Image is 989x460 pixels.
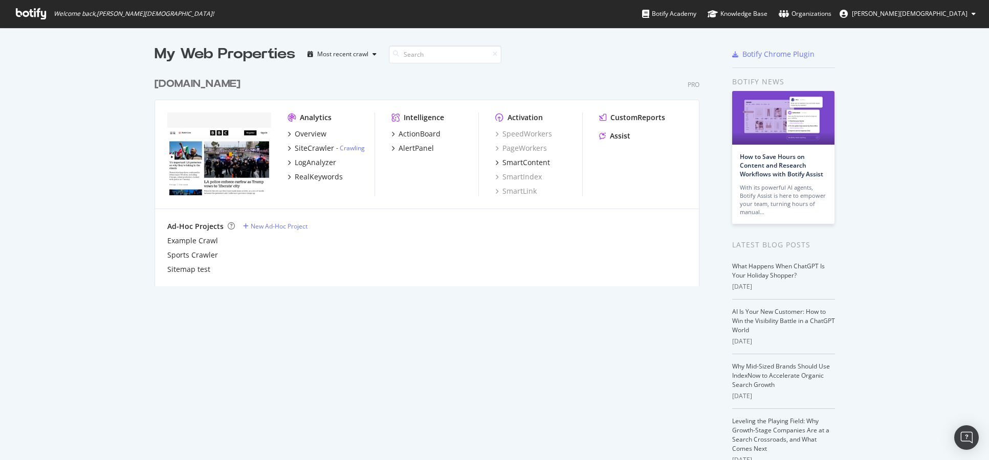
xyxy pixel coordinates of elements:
[732,91,834,145] img: How to Save Hours on Content and Research Workflows with Botify Assist
[155,44,295,64] div: My Web Properties
[317,51,368,57] div: Most recent crawl
[167,236,218,246] a: Example Crawl
[732,239,835,250] div: Latest Blog Posts
[732,282,835,291] div: [DATE]
[732,49,815,59] a: Botify Chrome Plugin
[732,76,835,87] div: Botify news
[288,143,365,153] a: SiteCrawler- Crawling
[495,172,542,182] a: SmartIndex
[251,222,307,231] div: New Ad-Hoc Project
[954,425,979,450] div: Open Intercom Messenger
[167,221,224,232] div: Ad-Hoc Projects
[642,9,696,19] div: Botify Academy
[391,143,434,153] a: AlertPanel
[599,112,665,123] a: CustomReports
[155,77,245,91] a: [DOMAIN_NAME]
[303,46,381,62] button: Most recent crawl
[495,129,552,139] a: SpeedWorkers
[495,143,547,153] a: PageWorkers
[295,129,326,139] div: Overview
[732,392,835,401] div: [DATE]
[732,307,835,334] a: AI Is Your New Customer: How to Win the Visibility Battle in a ChatGPT World
[336,144,365,152] div: -
[599,131,630,141] a: Assist
[831,6,984,22] button: [PERSON_NAME][DEMOGRAPHIC_DATA]
[610,131,630,141] div: Assist
[852,9,968,18] span: Mohammed Ahmadi
[389,45,501,63] input: Search
[732,262,825,280] a: What Happens When ChatGPT Is Your Holiday Shopper?
[732,337,835,346] div: [DATE]
[295,172,343,182] div: RealKeywords
[155,77,240,91] div: [DOMAIN_NAME]
[502,157,550,168] div: SmartContent
[288,172,343,182] a: RealKeywords
[340,144,365,152] a: Crawling
[288,157,336,168] a: LogAnalyzer
[742,49,815,59] div: Botify Chrome Plugin
[399,143,434,153] div: AlertPanel
[740,183,827,216] div: With its powerful AI agents, Botify Assist is here to empower your team, turning hours of manual…
[508,112,543,123] div: Activation
[399,129,441,139] div: ActionBoard
[708,9,767,19] div: Knowledge Base
[495,157,550,168] a: SmartContent
[295,143,334,153] div: SiteCrawler
[610,112,665,123] div: CustomReports
[404,112,444,123] div: Intelligence
[495,186,537,196] a: SmartLink
[155,64,708,286] div: grid
[167,112,271,195] img: www.bbc.co.uk
[300,112,332,123] div: Analytics
[779,9,831,19] div: Organizations
[732,362,830,389] a: Why Mid-Sized Brands Should Use IndexNow to Accelerate Organic Search Growth
[167,250,218,260] a: Sports Crawler
[295,157,336,168] div: LogAnalyzer
[391,129,441,139] a: ActionBoard
[732,417,829,453] a: Leveling the Playing Field: Why Growth-Stage Companies Are at a Search Crossroads, and What Comes...
[243,222,307,231] a: New Ad-Hoc Project
[688,80,699,89] div: Pro
[167,264,210,274] a: Sitemap test
[740,152,823,178] a: How to Save Hours on Content and Research Workflows with Botify Assist
[288,129,326,139] a: Overview
[54,10,214,18] span: Welcome back, [PERSON_NAME][DEMOGRAPHIC_DATA] !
